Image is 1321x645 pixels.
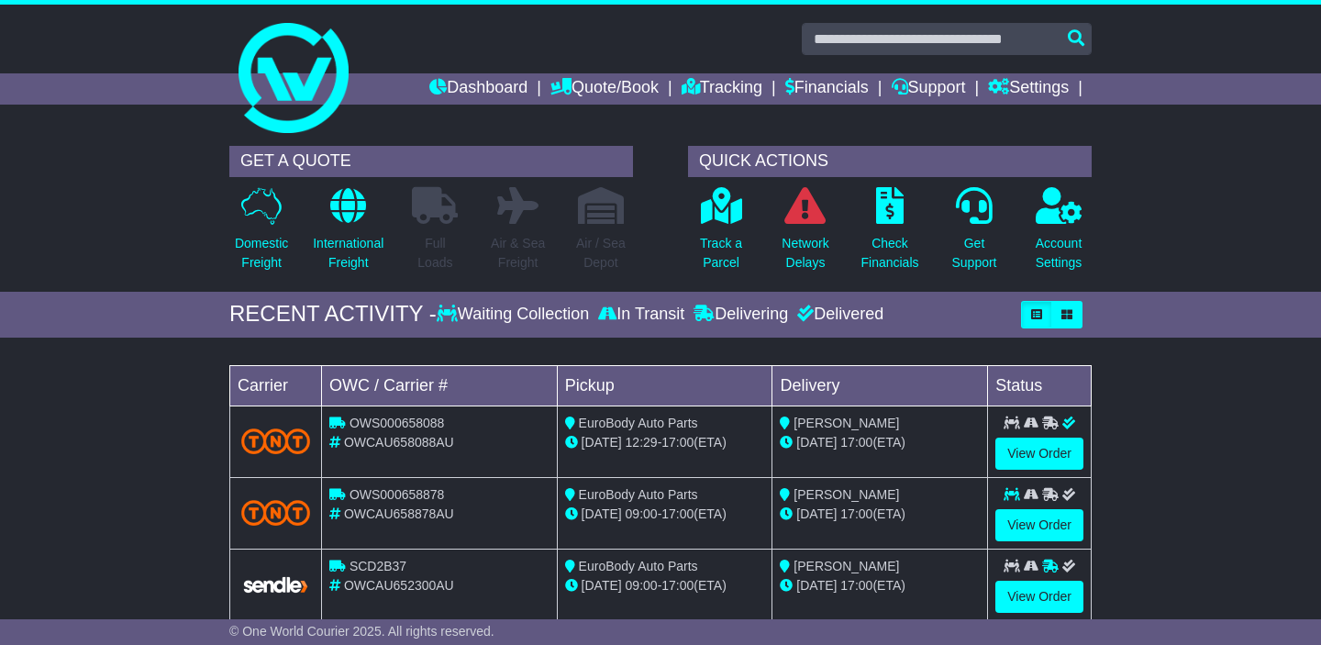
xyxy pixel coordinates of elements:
[682,73,762,105] a: Tracking
[840,435,872,450] span: 17:00
[491,234,545,272] p: Air & Sea Freight
[576,234,626,272] p: Air / Sea Depot
[780,576,980,595] div: (ETA)
[344,506,454,521] span: OWCAU658878AU
[840,506,872,521] span: 17:00
[860,234,918,272] p: Check Financials
[594,305,689,325] div: In Transit
[229,146,633,177] div: GET A QUOTE
[794,559,899,573] span: [PERSON_NAME]
[840,578,872,593] span: 17:00
[313,234,383,272] p: International Freight
[582,506,622,521] span: [DATE]
[796,506,837,521] span: [DATE]
[661,506,694,521] span: 17:00
[988,73,1069,105] a: Settings
[699,186,743,283] a: Track aParcel
[626,435,658,450] span: 12:29
[626,578,658,593] span: 09:00
[565,433,765,452] div: - (ETA)
[1035,186,1083,283] a: AccountSettings
[772,365,988,406] td: Delivery
[344,578,454,593] span: OWCAU652300AU
[794,487,899,502] span: [PERSON_NAME]
[565,505,765,524] div: - (ETA)
[550,73,659,105] a: Quote/Book
[689,305,793,325] div: Delivering
[229,624,494,639] span: © One World Courier 2025. All rights reserved.
[988,365,1092,406] td: Status
[793,305,883,325] div: Delivered
[780,433,980,452] div: (ETA)
[241,500,310,525] img: TNT_Domestic.png
[312,186,384,283] a: InternationalFreight
[661,435,694,450] span: 17:00
[229,301,437,328] div: RECENT ACTIVITY -
[234,186,289,283] a: DomesticFreight
[344,435,454,450] span: OWCAU658088AU
[785,73,869,105] a: Financials
[781,186,829,283] a: NetworkDelays
[241,575,310,595] img: GetCarrierServiceLogo
[995,438,1083,470] a: View Order
[437,305,594,325] div: Waiting Collection
[235,234,288,272] p: Domestic Freight
[950,186,997,283] a: GetSupport
[700,234,742,272] p: Track a Parcel
[582,578,622,593] span: [DATE]
[350,559,406,573] span: SCD2B37
[579,487,698,502] span: EuroBody Auto Parts
[582,435,622,450] span: [DATE]
[579,559,698,573] span: EuroBody Auto Parts
[780,505,980,524] div: (ETA)
[796,435,837,450] span: [DATE]
[322,365,558,406] td: OWC / Carrier #
[892,73,966,105] a: Support
[794,416,899,430] span: [PERSON_NAME]
[860,186,919,283] a: CheckFinancials
[796,578,837,593] span: [DATE]
[995,581,1083,613] a: View Order
[995,509,1083,541] a: View Order
[350,416,445,430] span: OWS000658088
[951,234,996,272] p: Get Support
[782,234,828,272] p: Network Delays
[688,146,1092,177] div: QUICK ACTIONS
[579,416,698,430] span: EuroBody Auto Parts
[230,365,322,406] td: Carrier
[565,576,765,595] div: - (ETA)
[350,487,445,502] span: OWS000658878
[661,578,694,593] span: 17:00
[557,365,772,406] td: Pickup
[429,73,527,105] a: Dashboard
[241,428,310,453] img: TNT_Domestic.png
[412,234,458,272] p: Full Loads
[626,506,658,521] span: 09:00
[1036,234,1082,272] p: Account Settings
